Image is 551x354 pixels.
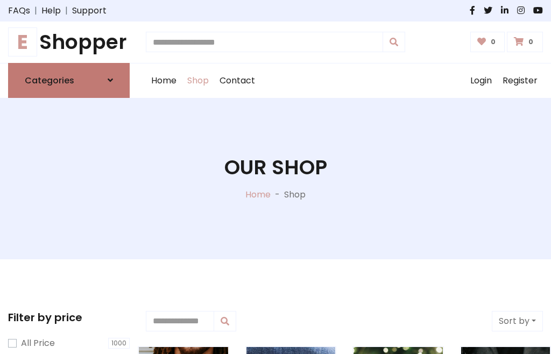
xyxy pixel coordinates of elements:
span: 0 [526,37,536,47]
p: - [271,188,284,201]
a: EShopper [8,30,130,54]
a: Contact [214,63,260,98]
h1: Our Shop [224,155,327,180]
a: 0 [470,32,505,52]
p: Shop [284,188,306,201]
span: E [8,27,37,56]
a: Register [497,63,543,98]
span: 0 [488,37,498,47]
a: FAQs [8,4,30,17]
span: | [61,4,72,17]
a: Help [41,4,61,17]
h6: Categories [25,75,74,86]
a: Shop [182,63,214,98]
a: 0 [507,32,543,52]
a: Home [245,188,271,201]
a: Support [72,4,107,17]
a: Categories [8,63,130,98]
a: Home [146,63,182,98]
span: | [30,4,41,17]
a: Login [465,63,497,98]
span: 1000 [108,338,130,349]
label: All Price [21,337,55,350]
button: Sort by [492,311,543,331]
h5: Filter by price [8,311,130,324]
h1: Shopper [8,30,130,54]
